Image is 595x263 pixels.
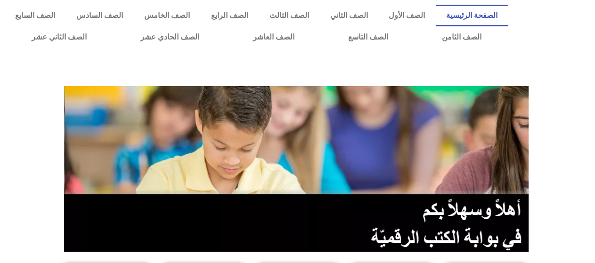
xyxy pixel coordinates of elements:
a: الصف السابع [5,5,66,26]
a: الصف الثالث [259,5,319,26]
a: الصف الثاني عشر [5,26,114,48]
a: الصف التاسع [321,26,415,48]
a: الصف العاشر [226,26,321,48]
a: الصف الحادي عشر [114,26,226,48]
a: الصف الرابع [201,5,259,26]
a: الصف الثامن [415,26,508,48]
a: الصف السادس [66,5,134,26]
a: الصف الأول [378,5,436,26]
a: الصفحة الرئيسية [436,5,508,26]
a: الصف الخامس [134,5,201,26]
a: الصف الثاني [319,5,378,26]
